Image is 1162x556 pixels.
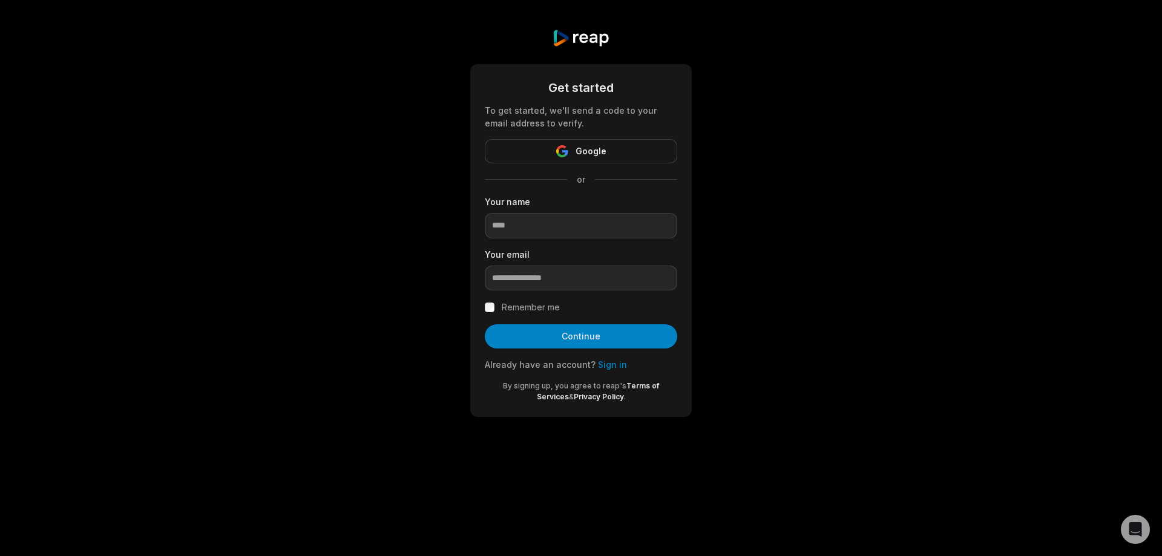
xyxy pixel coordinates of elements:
a: Sign in [598,359,627,370]
div: Open Intercom Messenger [1121,515,1150,544]
div: Get started [485,79,677,97]
button: Continue [485,324,677,348]
img: reap [552,29,609,47]
div: To get started, we'll send a code to your email address to verify. [485,104,677,129]
span: Google [576,144,606,159]
span: Already have an account? [485,359,596,370]
span: By signing up, you agree to reap's [503,381,626,390]
span: & [569,392,574,401]
a: Privacy Policy [574,392,624,401]
button: Google [485,139,677,163]
label: Your email [485,248,677,261]
label: Your name [485,195,677,208]
span: or [567,173,595,186]
label: Remember me [502,300,560,315]
span: . [624,392,626,401]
